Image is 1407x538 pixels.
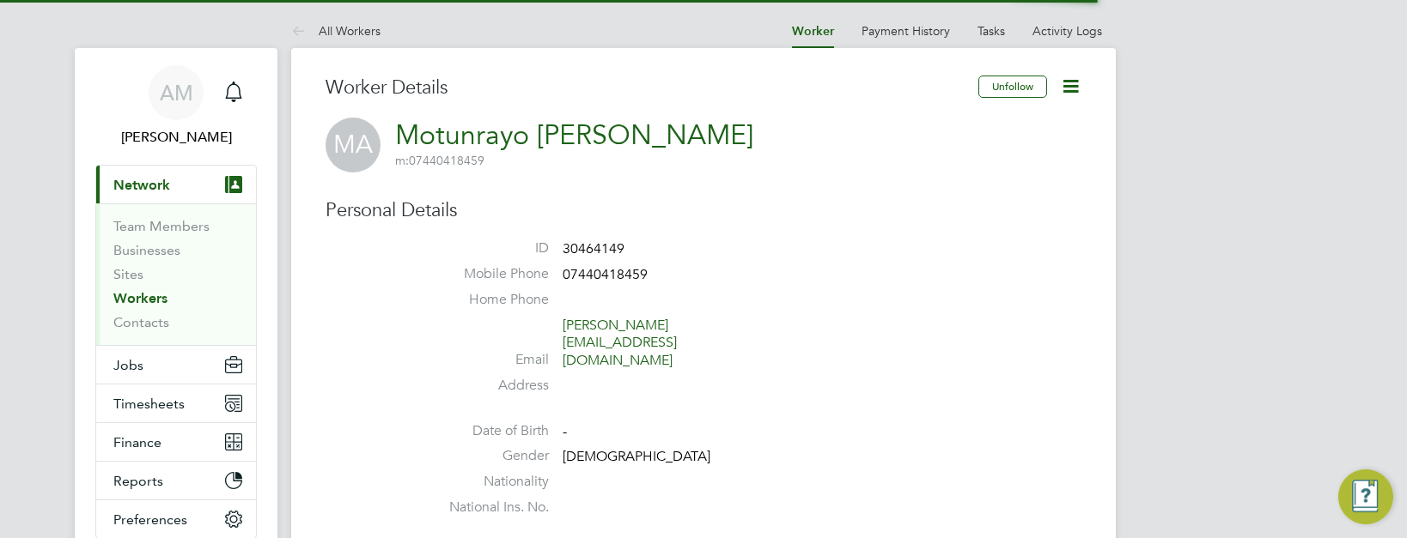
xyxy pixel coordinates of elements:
h3: Worker Details [326,76,978,100]
a: Tasks [978,23,1005,39]
span: m: [395,153,409,168]
label: Mobile Phone [429,265,549,283]
label: Gender [429,447,549,465]
a: Team Members [113,218,210,234]
span: AM [160,82,193,104]
span: 07440418459 [563,266,648,283]
a: Workers [113,290,167,306]
button: Jobs [96,346,256,384]
a: Sites [113,266,143,282]
button: Timesheets [96,384,256,422]
button: Network [96,166,256,203]
a: Worker [792,24,834,39]
span: Timesheets [113,396,185,412]
a: [PERSON_NAME][EMAIL_ADDRESS][DOMAIN_NAME] [563,317,677,370]
h3: Personal Details [326,198,1081,223]
span: [DEMOGRAPHIC_DATA] [563,449,710,466]
div: Network [96,203,256,345]
a: Motunrayo [PERSON_NAME] [395,118,753,152]
button: Engage Resource Center [1338,469,1393,524]
span: Jobs [113,357,143,373]
span: - [563,423,567,440]
a: All Workers [291,23,381,39]
span: Reports [113,473,163,489]
a: Activity Logs [1032,23,1102,39]
a: Payment History [862,23,950,39]
a: AM[PERSON_NAME] [95,65,257,148]
a: Contacts [113,314,169,330]
span: Network [113,177,170,193]
label: Address [429,377,549,395]
span: Preferences [113,511,187,528]
button: Finance [96,423,256,461]
span: 07440418459 [395,153,484,168]
label: Email [429,351,549,369]
span: MA [326,118,381,172]
label: ID [429,239,549,257]
button: Reports [96,462,256,499]
label: Nationality [429,473,549,491]
button: Unfollow [978,76,1047,98]
button: Preferences [96,500,256,538]
label: National Ins. No. [429,499,549,517]
a: Businesses [113,242,180,258]
span: Andrew Murphy [95,127,257,148]
label: Date of Birth [429,422,549,440]
label: Home Phone [429,291,549,309]
span: 30464149 [563,240,624,257]
span: Finance [113,434,161,450]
